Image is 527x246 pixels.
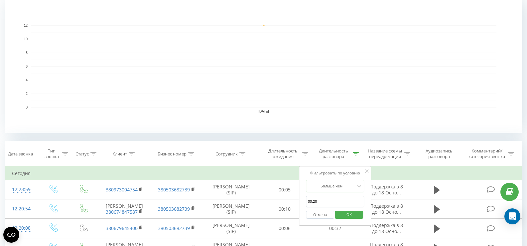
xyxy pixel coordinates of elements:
[316,148,351,159] div: Длительность разговора
[43,148,60,159] div: Тип звонка
[24,24,28,27] text: 12
[258,110,269,113] text: [DATE]
[203,180,259,199] td: [PERSON_NAME] (SIP)
[12,183,31,196] div: 12:23:59
[158,186,190,193] a: 380503682739
[367,148,403,159] div: Название схемы переадресации
[26,51,28,55] text: 8
[215,151,238,157] div: Сотрудник
[335,211,363,219] button: OK
[504,208,520,224] div: Open Intercom Messenger
[106,225,138,231] a: 380679645400
[259,180,310,199] td: 00:05
[310,219,360,238] td: 00:32
[370,183,403,196] span: Поддержка з 8 до 18 Осно...
[370,203,403,215] span: Поддержка з 8 до 18 Осно...
[158,206,190,212] a: 380503682739
[112,151,127,157] div: Клиент
[259,219,310,238] td: 00:06
[106,209,138,215] a: 380674847587
[26,78,28,82] text: 4
[158,151,187,157] div: Бизнес номер
[467,148,506,159] div: Комментарий/категория звонка
[26,106,28,109] text: 0
[12,202,31,215] div: 12:20:54
[306,196,364,207] input: 00:00
[203,199,259,219] td: [PERSON_NAME] (SIP)
[3,227,19,243] button: Open CMP widget
[306,211,334,219] button: Отмена
[259,199,310,219] td: 00:10
[12,222,31,235] div: 12:20:08
[306,170,364,176] div: Фильтровать по условию
[26,92,28,96] text: 2
[5,167,522,180] td: Сегодня
[265,148,301,159] div: Длительность ожидания
[8,151,33,157] div: Дата звонка
[203,219,259,238] td: [PERSON_NAME] (SIP)
[26,65,28,68] text: 6
[419,148,460,159] div: Аудиозапись разговора
[98,199,151,219] td: [PERSON_NAME]
[158,225,190,231] a: 380503682739
[75,151,89,157] div: Статус
[340,209,358,220] span: OK
[24,37,28,41] text: 10
[106,186,138,193] a: 380973004754
[370,222,403,234] span: Поддержка з 8 до 18 Осно...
